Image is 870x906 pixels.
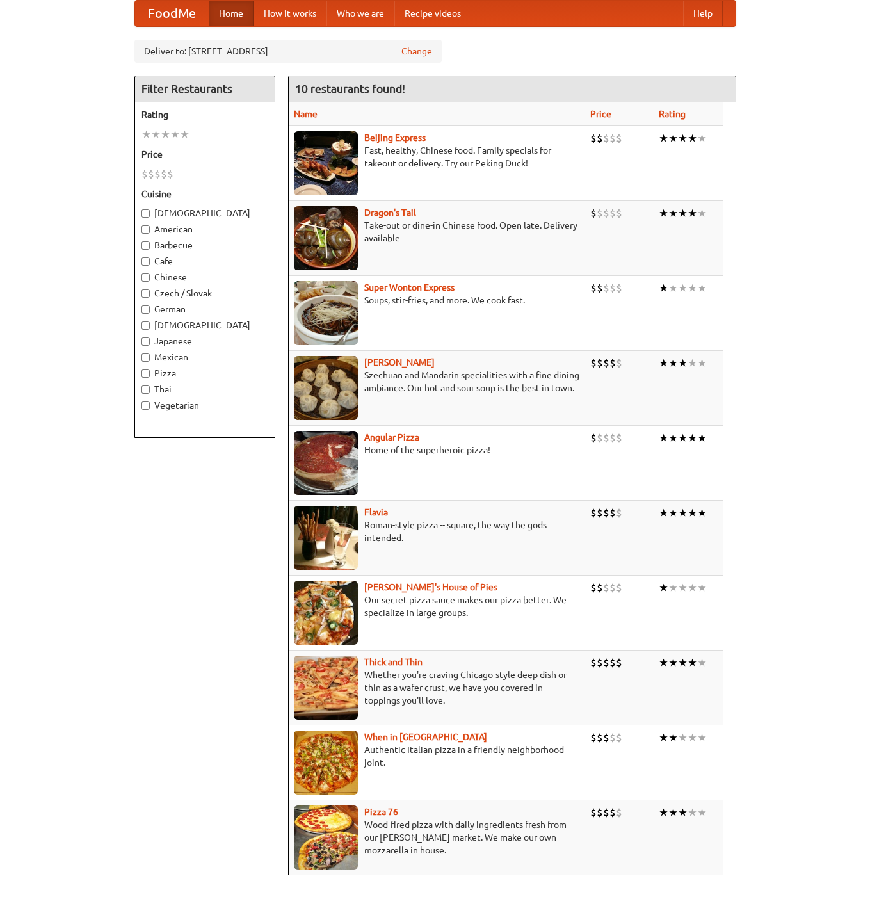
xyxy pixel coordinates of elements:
[294,581,358,645] img: luigis.jpg
[678,731,688,745] li: ★
[364,657,423,667] a: Thick and Thin
[616,656,622,670] li: $
[597,356,603,370] li: $
[294,668,581,707] p: Whether you're craving Chicago-style deep dish or thin as a wafer crust, we have you covered in t...
[603,356,609,370] li: $
[364,432,419,442] b: Angular Pizza
[364,357,435,368] a: [PERSON_NAME]
[597,506,603,520] li: $
[597,581,603,595] li: $
[294,144,581,170] p: Fast, healthy, Chinese food. Family specials for takeout or delivery. Try our Peking Duck!
[161,127,170,142] li: ★
[659,131,668,145] li: ★
[364,807,398,817] b: Pizza 76
[135,76,275,102] h4: Filter Restaurants
[141,273,150,282] input: Chinese
[678,506,688,520] li: ★
[141,167,148,181] li: $
[668,281,678,295] li: ★
[141,303,268,316] label: German
[141,367,268,380] label: Pizza
[697,656,707,670] li: ★
[590,805,597,820] li: $
[603,656,609,670] li: $
[141,148,268,161] h5: Price
[616,581,622,595] li: $
[597,206,603,220] li: $
[668,656,678,670] li: ★
[678,281,688,295] li: ★
[141,225,150,234] input: American
[697,731,707,745] li: ★
[294,131,358,195] img: beijing.jpg
[151,127,161,142] li: ★
[659,109,686,119] a: Rating
[364,207,416,218] a: Dragon's Tail
[697,206,707,220] li: ★
[294,431,358,495] img: angular.jpg
[697,356,707,370] li: ★
[678,431,688,445] li: ★
[609,206,616,220] li: $
[678,131,688,145] li: ★
[294,444,581,457] p: Home of the superheroic pizza!
[141,385,150,394] input: Thai
[294,281,358,345] img: superwonton.jpg
[590,581,597,595] li: $
[597,131,603,145] li: $
[697,581,707,595] li: ★
[688,581,697,595] li: ★
[603,206,609,220] li: $
[294,109,318,119] a: Name
[603,581,609,595] li: $
[141,287,268,300] label: Czech / Slovak
[141,335,268,348] label: Japanese
[209,1,254,26] a: Home
[603,131,609,145] li: $
[590,656,597,670] li: $
[141,255,268,268] label: Cafe
[294,656,358,720] img: thick.jpg
[294,369,581,394] p: Szechuan and Mandarin specialities with a fine dining ambiance. Our hot and sour soup is the best...
[141,305,150,314] input: German
[141,188,268,200] h5: Cuisine
[364,507,388,517] a: Flavia
[609,131,616,145] li: $
[668,131,678,145] li: ★
[668,431,678,445] li: ★
[364,732,487,742] a: When in [GEOGRAPHIC_DATA]
[294,731,358,795] img: wheninrome.jpg
[590,206,597,220] li: $
[597,731,603,745] li: $
[141,351,268,364] label: Mexican
[688,131,697,145] li: ★
[668,581,678,595] li: ★
[688,656,697,670] li: ★
[678,581,688,595] li: ★
[697,131,707,145] li: ★
[659,206,668,220] li: ★
[688,281,697,295] li: ★
[364,582,497,592] b: [PERSON_NAME]'s House of Pies
[659,356,668,370] li: ★
[668,506,678,520] li: ★
[141,271,268,284] label: Chinese
[603,431,609,445] li: $
[294,294,581,307] p: Soups, stir-fries, and more. We cook fast.
[597,656,603,670] li: $
[294,818,581,857] p: Wood-fired pizza with daily ingredients fresh from our [PERSON_NAME] market. We make our own mozz...
[688,731,697,745] li: ★
[616,356,622,370] li: $
[294,594,581,619] p: Our secret pizza sauce makes our pizza better. We specialize in large groups.
[294,356,358,420] img: shandong.jpg
[141,223,268,236] label: American
[590,356,597,370] li: $
[326,1,394,26] a: Who we are
[668,206,678,220] li: ★
[609,431,616,445] li: $
[659,805,668,820] li: ★
[364,282,455,293] b: Super Wonton Express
